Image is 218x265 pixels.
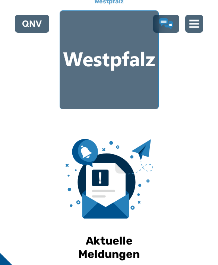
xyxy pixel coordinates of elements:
img: menu [189,19,199,29]
img: QNV Logo [22,20,42,27]
a: QNV Logo [22,18,42,30]
h1: Aktuelle Meldungen [78,234,140,261]
img: newsletter [66,139,153,219]
a: Lob & Kritik [159,18,173,29]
